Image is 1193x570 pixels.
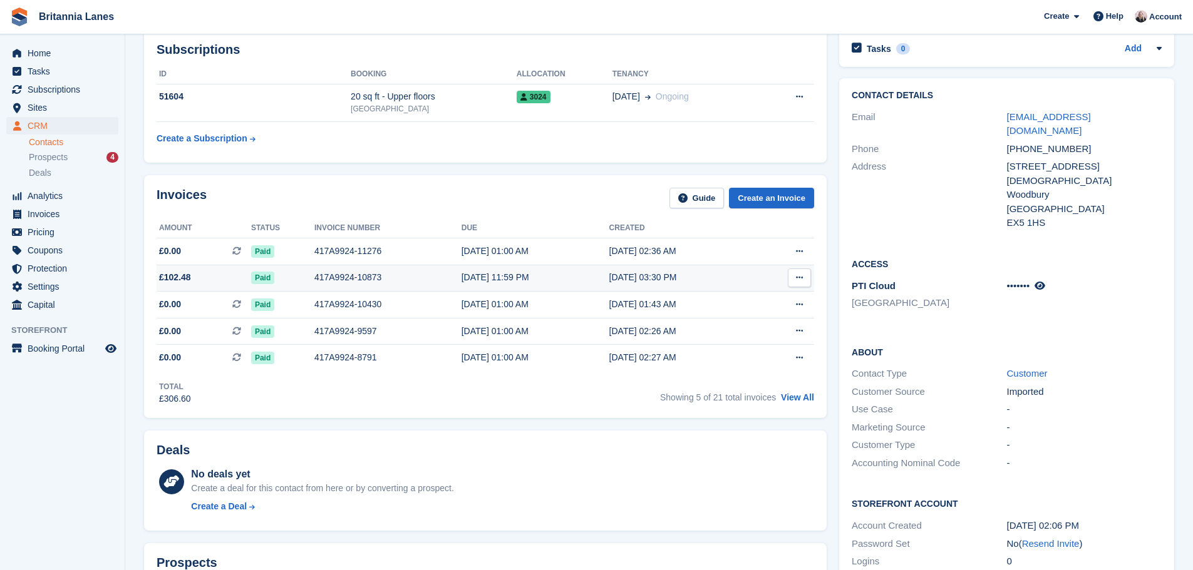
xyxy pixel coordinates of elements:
[656,91,689,101] span: Ongoing
[351,103,517,115] div: [GEOGRAPHIC_DATA]
[28,340,103,357] span: Booking Portal
[6,296,118,313] a: menu
[852,420,1006,435] div: Marketing Source
[1135,10,1147,23] img: Alexandra Lane
[609,298,757,311] div: [DATE] 01:43 AM
[159,271,191,284] span: £102.48
[6,278,118,295] a: menu
[852,280,896,291] span: PTI Cloud
[852,519,1006,533] div: Account Created
[28,205,103,223] span: Invoices
[157,188,207,208] h2: Invoices
[896,43,911,54] div: 0
[609,351,757,364] div: [DATE] 02:27 AM
[852,91,1162,101] h2: Contact Details
[191,467,453,482] div: No deals yet
[157,127,256,150] a: Create a Subscription
[251,272,274,284] span: Paid
[251,325,274,338] span: Paid
[6,260,118,277] a: menu
[6,99,118,116] a: menu
[28,63,103,80] span: Tasks
[314,245,462,258] div: 417A9924-11276
[34,6,119,27] a: Britannia Lanes
[159,325,181,338] span: £0.00
[462,245,609,258] div: [DATE] 01:00 AM
[314,351,462,364] div: 417A9924-8791
[852,296,1006,310] li: [GEOGRAPHIC_DATA]
[609,245,757,258] div: [DATE] 02:36 AM
[6,223,118,241] a: menu
[517,91,550,103] span: 3024
[6,187,118,205] a: menu
[157,443,190,457] h2: Deals
[852,160,1006,230] div: Address
[852,385,1006,399] div: Customer Source
[28,117,103,135] span: CRM
[29,151,68,163] span: Prospects
[6,81,118,98] a: menu
[159,392,191,405] div: £306.60
[462,298,609,311] div: [DATE] 01:00 AM
[28,242,103,259] span: Coupons
[251,352,274,364] span: Paid
[314,325,462,338] div: 417A9924-9597
[10,8,29,26] img: stora-icon-8386f47178a22dfd0bd8f6a31ec36ba5ce8667c1dd55bd0f319d3a0aa187defe.svg
[1007,160,1162,188] div: [STREET_ADDRESS][DEMOGRAPHIC_DATA]
[1007,456,1162,471] div: -
[462,351,609,364] div: [DATE] 01:00 AM
[28,81,103,98] span: Subscriptions
[1007,554,1162,569] div: 0
[852,438,1006,452] div: Customer Type
[781,392,814,402] a: View All
[28,187,103,205] span: Analytics
[28,223,103,241] span: Pricing
[29,136,118,148] a: Contacts
[159,298,181,311] span: £0.00
[1019,538,1083,549] span: ( )
[1007,188,1162,202] div: Woodbury
[517,64,612,84] th: Allocation
[660,392,776,402] span: Showing 5 of 21 total invoices
[28,278,103,295] span: Settings
[1007,142,1162,156] div: [PHONE_NUMBER]
[852,497,1162,509] h2: Storefront Account
[103,341,118,356] a: Preview store
[852,554,1006,569] div: Logins
[1007,216,1162,230] div: EX5 1HS
[1007,438,1162,452] div: -
[28,260,103,277] span: Protection
[852,456,1006,471] div: Accounting Nominal Code
[1007,537,1162,551] div: No
[314,271,462,284] div: 417A9924-10873
[1044,10,1069,23] span: Create
[1007,368,1048,379] a: Customer
[852,257,1162,270] h2: Access
[1007,385,1162,399] div: Imported
[612,90,640,103] span: [DATE]
[314,218,462,238] th: Invoice number
[28,44,103,62] span: Home
[191,500,247,513] div: Create a Deal
[612,64,763,84] th: Tenancy
[351,64,517,84] th: Booking
[29,166,118,180] a: Deals
[1125,42,1142,56] a: Add
[6,340,118,357] a: menu
[251,245,274,258] span: Paid
[609,271,757,284] div: [DATE] 03:30 PM
[867,43,891,54] h2: Tasks
[1106,10,1123,23] span: Help
[157,43,814,57] h2: Subscriptions
[157,556,217,570] h2: Prospects
[852,402,1006,417] div: Use Case
[6,63,118,80] a: menu
[157,64,351,84] th: ID
[1149,11,1182,23] span: Account
[852,345,1162,358] h2: About
[28,296,103,313] span: Capital
[29,151,118,164] a: Prospects 4
[6,44,118,62] a: menu
[157,218,251,238] th: Amount
[852,367,1006,381] div: Contact Type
